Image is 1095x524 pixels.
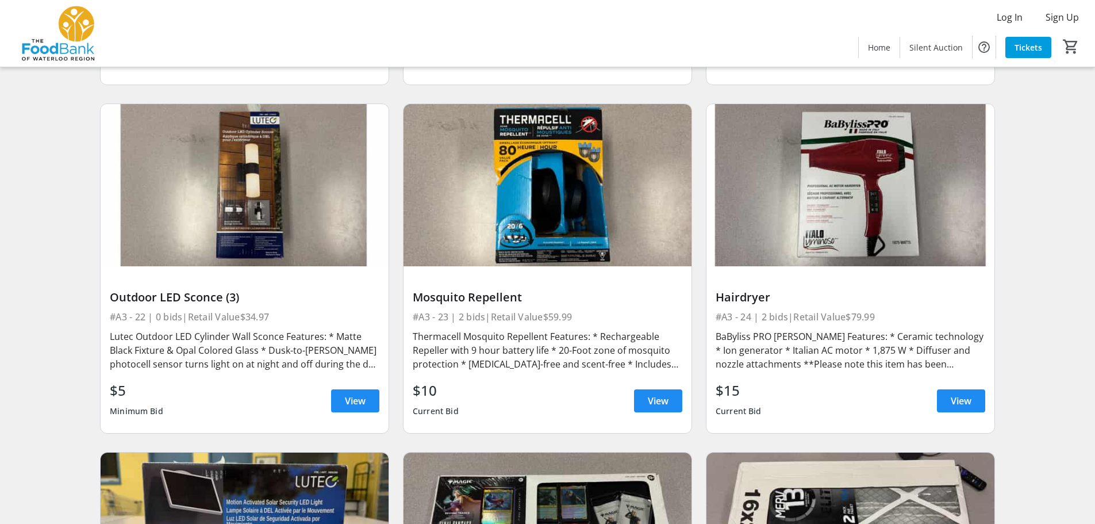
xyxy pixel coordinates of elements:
span: View [648,394,668,408]
div: $15 [716,380,762,401]
img: Mosquito Repellent [404,104,691,266]
a: Home [859,37,900,58]
span: View [951,394,971,408]
div: Mosquito Repellent [413,290,682,304]
a: View [331,389,379,412]
div: #A3 - 22 | 0 bids | Retail Value $34.97 [110,309,379,325]
img: The Food Bank of Waterloo Region's Logo [7,5,109,62]
a: View [634,389,682,412]
a: Tickets [1005,37,1051,58]
button: Sign Up [1036,8,1088,26]
button: Log In [988,8,1032,26]
div: Hairdryer [716,290,985,304]
div: $5 [110,380,163,401]
span: Silent Auction [909,41,963,53]
div: #A3 - 24 | 2 bids | Retail Value $79.99 [716,309,985,325]
img: Hairdryer [706,104,994,266]
span: Sign Up [1046,10,1079,24]
div: Thermacell Mosquito Repellent Features: * Rechargeable Repeller with 9 hour battery life * 20-Foo... [413,330,682,371]
a: View [937,389,985,412]
img: Outdoor LED Sconce (3) [101,104,389,266]
a: Silent Auction [900,37,972,58]
button: Cart [1061,36,1081,57]
div: Current Bid [716,401,762,422]
button: Help [973,36,996,59]
div: Outdoor LED Sconce (3) [110,290,379,304]
div: $10 [413,380,459,401]
div: Minimum Bid [110,401,163,422]
div: Lutec Outdoor LED Cylinder Wall Sconce Features: * Matte Black Fixture & Opal Colored Glass * Dus... [110,330,379,371]
span: Log In [997,10,1023,24]
div: #A3 - 23 | 2 bids | Retail Value $59.99 [413,309,682,325]
span: Home [868,41,890,53]
span: Tickets [1015,41,1042,53]
span: View [345,394,366,408]
div: Current Bid [413,401,459,422]
div: BaByliss PRO [PERSON_NAME] Features: * Ceramic technology * Ion generator * Italian AC motor * 1,... [716,330,985,371]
